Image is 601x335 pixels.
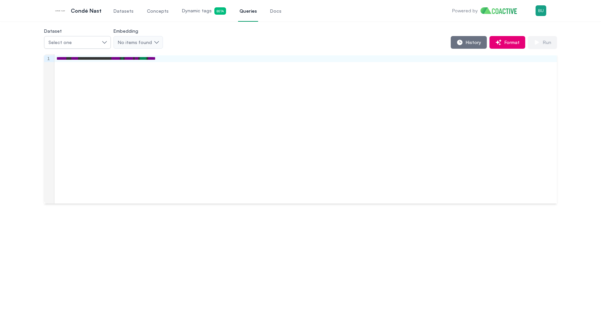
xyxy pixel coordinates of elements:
button: History [451,36,487,49]
button: No items found [114,36,163,49]
p: Condé Nast [71,7,102,15]
img: Menu for the logged in user [536,5,546,16]
span: Concepts [147,8,169,14]
button: Format [489,36,525,49]
p: Powered by [452,7,478,14]
img: Condé Nast [55,5,65,16]
span: Beta [214,7,226,15]
div: 1 [44,55,51,62]
label: Embedding [114,28,138,34]
span: Run [540,39,551,46]
span: Select one [48,39,72,46]
span: Format [502,39,520,46]
label: Dataset [44,28,62,34]
span: Queries [239,8,257,14]
img: Home [480,7,522,14]
span: History [463,39,481,46]
span: Dynamic tags [182,7,226,15]
button: Run [528,36,557,49]
button: Select one [44,36,111,49]
span: No items found [118,39,152,46]
span: Datasets [114,8,134,14]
